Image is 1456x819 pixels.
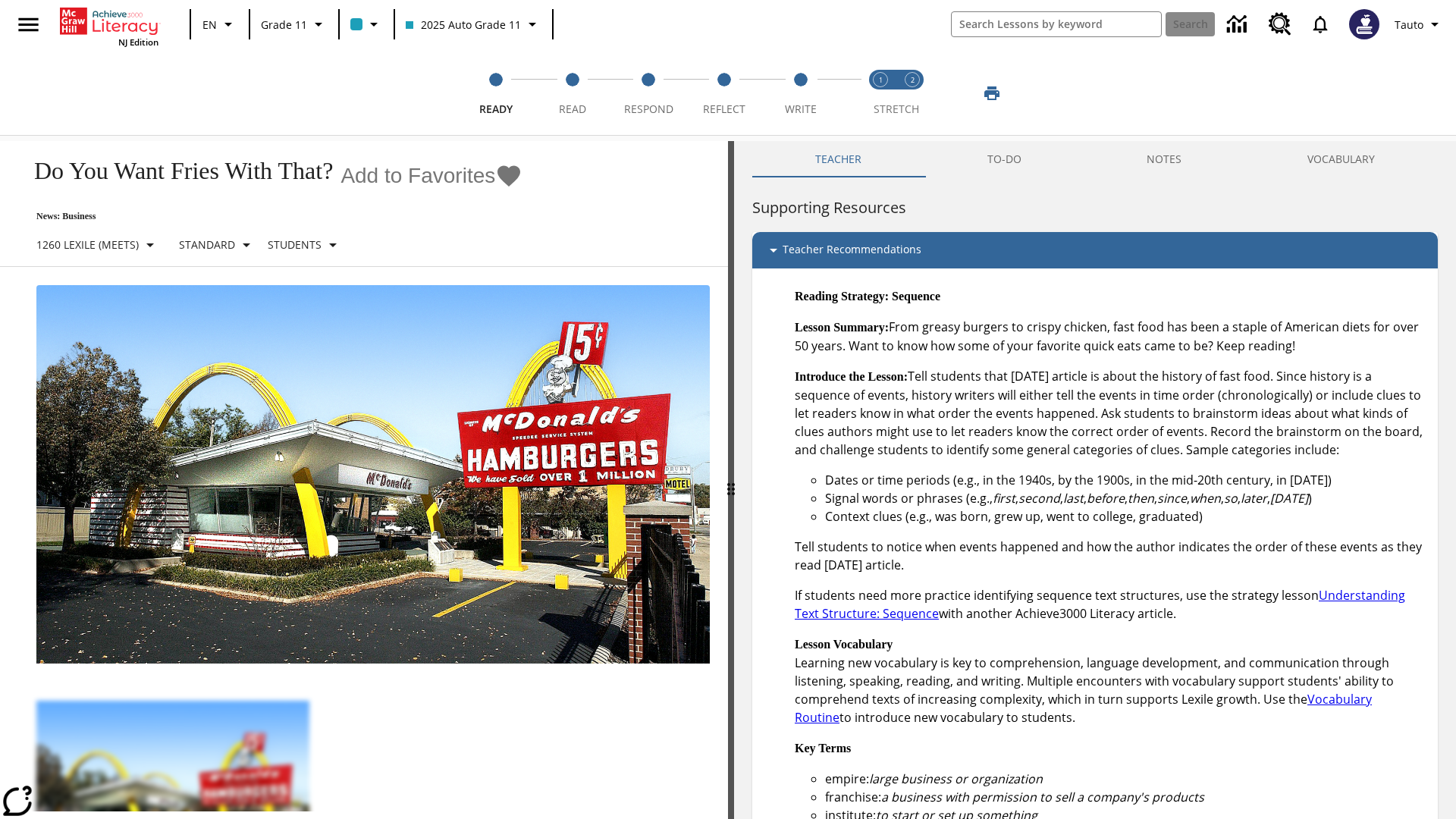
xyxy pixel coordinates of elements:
[752,196,1438,220] h6: Supporting Resources
[1087,490,1125,507] em: before
[268,237,322,253] p: Students
[179,237,235,253] p: Standard
[924,141,1084,177] button: TO-DO
[1128,490,1154,507] em: then
[728,141,734,819] div: Press Enter or Spacebar and then press right and left arrow keys to move the slider
[255,11,334,38] button: Grade: Grade 11, Select a grade
[881,789,1204,805] em: a business with permission to sell a company's products
[785,102,817,116] span: Write
[1084,141,1245,177] button: NOTES
[6,2,51,47] button: Open side menu
[869,770,1043,787] em: large business or organization
[36,285,710,664] img: One of the first McDonald's stores, with the iconic red sign and golden arches.
[528,52,616,135] button: Read step 2 of 5
[1270,490,1308,507] em: [DATE]
[795,321,889,334] strong: Lesson Summary:
[993,490,1015,507] em: first
[1241,490,1267,507] em: later
[795,635,1426,726] p: Learning new vocabulary is key to comprehension, language development, and communication through ...
[340,162,522,189] button: Add to Favorites - Do You Want Fries With That?
[825,507,1426,526] li: Context clues (e.g., was born, grew up, went to college, graduated)
[795,538,1426,574] p: Tell students to notice when events happened and how the author indicates the order of these even...
[452,52,540,135] button: Ready step 1 of 5
[783,241,921,259] p: Teacher Recommendations
[1389,11,1450,38] button: Profile/Settings
[703,102,745,116] span: Reflect
[196,11,244,38] button: Language: EN, Select a language
[18,157,333,185] h1: Do You Want Fries With That?
[400,11,548,38] button: Class: 2025 Auto Grade 11, Select your class
[757,52,845,135] button: Write step 5 of 5
[1395,17,1423,33] span: Tauto
[795,290,889,303] strong: Reading Strategy:
[911,75,915,85] text: 2
[1157,490,1187,507] em: since
[344,11,389,38] button: Class color is light blue. Change class color
[968,80,1016,107] button: Print
[262,231,348,259] button: Select Student
[559,102,586,116] span: Read
[825,770,1426,788] li: empire:
[604,52,692,135] button: Respond step 3 of 5
[858,52,902,135] button: Stretch Read step 1 of 2
[202,17,217,33] span: EN
[795,318,1426,355] p: From greasy burgers to crispy chicken, fast food has been a staple of American diets for over 50 ...
[734,141,1456,819] div: activity
[1244,141,1438,177] button: VOCABULARY
[752,232,1438,268] div: Teacher Recommendations
[173,231,262,259] button: Scaffolds, Standard
[795,370,908,383] strong: Introduce the Lesson:
[952,12,1161,36] input: search field
[1260,4,1301,45] a: Resource Center, Will open in new tab
[1224,490,1238,507] em: so
[892,290,940,303] strong: Sequence
[118,36,158,48] span: NJ Edition
[624,102,673,116] span: Respond
[1349,9,1379,39] img: Avatar
[479,102,513,116] span: Ready
[60,5,158,48] div: Home
[30,231,165,259] button: Select Lexile, 1260 Lexile (Meets)
[1218,4,1260,45] a: Data Center
[1301,5,1340,44] a: Notifications
[825,788,1426,806] li: franchise:
[795,742,851,755] strong: Key Terms
[825,489,1426,507] li: Signal words or phrases (e.g., , , , , , , , , , )
[406,17,521,33] span: 2025 Auto Grade 11
[752,141,1438,177] div: Instructional Panel Tabs
[1018,490,1060,507] em: second
[18,211,522,222] p: News: Business
[879,75,883,85] text: 1
[795,367,1426,459] p: Tell students that [DATE] article is about the history of fast food. Since history is a sequence ...
[795,638,893,651] strong: Lesson Vocabulary
[874,102,919,116] span: STRETCH
[825,471,1426,489] li: Dates or time periods (e.g., in the 1940s, by the 1900s, in the mid-20th century, in [DATE])
[1063,490,1084,507] em: last
[1190,490,1221,507] em: when
[890,52,934,135] button: Stretch Respond step 2 of 2
[340,164,495,188] span: Add to Favorites
[36,237,139,253] p: 1260 Lexile (Meets)
[261,17,307,33] span: Grade 11
[752,141,924,177] button: Teacher
[680,52,768,135] button: Reflect step 4 of 5
[795,586,1426,623] p: If students need more practice identifying sequence text structures, use the strategy lesson with...
[1340,5,1389,44] button: Select a new avatar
